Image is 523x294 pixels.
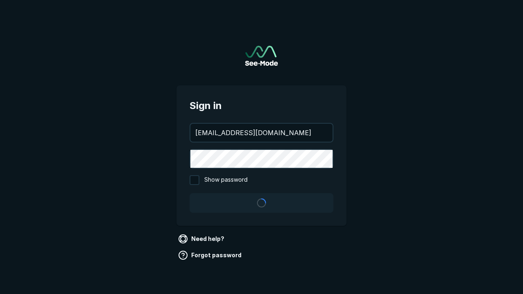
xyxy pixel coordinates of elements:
a: Forgot password [177,249,245,262]
a: Need help? [177,232,228,245]
img: See-Mode Logo [245,46,278,66]
input: your@email.com [190,124,333,142]
span: Sign in [190,98,333,113]
a: Go to sign in [245,46,278,66]
span: Show password [204,175,248,185]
